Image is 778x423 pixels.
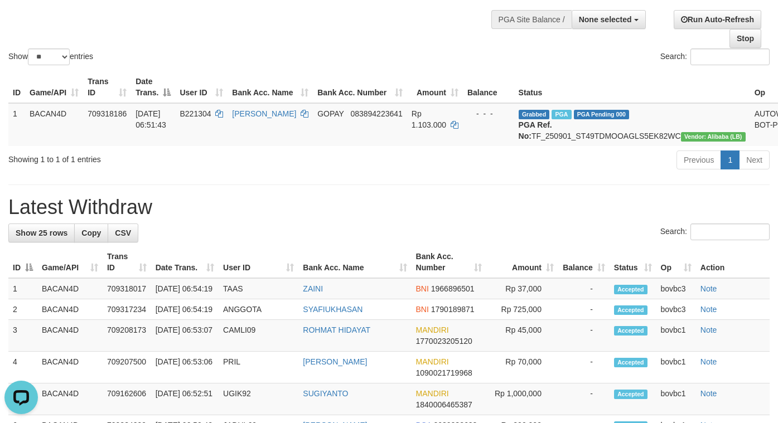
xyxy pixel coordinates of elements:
a: [PERSON_NAME] [303,357,367,366]
a: [PERSON_NAME] [232,109,296,118]
td: 709162606 [103,383,151,415]
span: BNI [416,305,429,314]
a: Copy [74,223,108,242]
input: Search: [690,223,770,240]
td: [DATE] 06:54:19 [151,278,219,299]
td: - [558,278,610,299]
span: Copy 1770023205120 to clipboard [416,337,472,346]
td: 4 [8,352,37,383]
h1: Latest Withdraw [8,196,770,218]
td: UGIK92 [219,383,298,415]
a: ROHMAT HIDAYAT [303,325,370,334]
th: Bank Acc. Number: activate to sort column ascending [412,246,487,278]
span: 709318186 [88,109,127,118]
div: PGA Site Balance / [491,10,572,29]
td: 1 [8,278,37,299]
span: Accepted [614,358,647,367]
span: CSV [115,228,131,237]
th: Bank Acc. Number: activate to sort column ascending [313,71,407,103]
td: BACAN4D [37,383,103,415]
td: PRIL [219,352,298,383]
th: Trans ID: activate to sort column ascending [83,71,131,103]
button: None selected [572,10,646,29]
th: Op: activate to sort column ascending [656,246,696,278]
span: Accepted [614,305,647,315]
label: Show entries [8,48,93,65]
td: Rp 70,000 [486,352,558,383]
th: Action [696,246,770,278]
span: Rp 1.103.000 [412,109,446,129]
td: TAAS [219,278,298,299]
th: Balance [463,71,514,103]
span: Marked by bovbc3 [552,110,571,119]
span: MANDIRI [416,325,449,334]
td: BACAN4D [37,278,103,299]
td: CAMLI09 [219,320,298,352]
button: Open LiveChat chat widget [4,4,38,38]
td: ANGGOTA [219,299,298,320]
select: Showentries [28,48,70,65]
td: [DATE] 06:53:06 [151,352,219,383]
span: PGA Pending [574,110,630,119]
th: Date Trans.: activate to sort column descending [131,71,175,103]
td: Rp 37,000 [486,278,558,299]
span: Accepted [614,326,647,336]
a: Note [700,284,717,293]
a: Next [739,150,770,169]
a: ZAINI [303,284,323,293]
td: BACAN4D [37,352,103,383]
td: 709318017 [103,278,151,299]
label: Search: [660,223,770,240]
td: bovbc1 [656,383,696,415]
th: Status [514,71,750,103]
div: Showing 1 to 1 of 1 entries [8,149,316,165]
td: bovbc1 [656,352,696,383]
th: Amount: activate to sort column ascending [486,246,558,278]
td: 709208173 [103,320,151,352]
span: BNI [416,284,429,293]
td: Rp 725,000 [486,299,558,320]
span: Accepted [614,285,647,294]
th: Bank Acc. Name: activate to sort column ascending [298,246,411,278]
td: bovbc1 [656,320,696,352]
td: Rp 45,000 [486,320,558,352]
span: Copy 1966896501 to clipboard [431,284,475,293]
th: Trans ID: activate to sort column ascending [103,246,151,278]
a: SUGIYANTO [303,389,348,398]
span: MANDIRI [416,357,449,366]
td: - [558,352,610,383]
a: Note [700,357,717,366]
td: BACAN4D [37,320,103,352]
span: Show 25 rows [16,228,67,237]
a: SYAFIUKHASAN [303,305,363,314]
td: - [558,320,610,352]
a: Note [700,305,717,314]
span: Copy 1790189871 to clipboard [431,305,475,314]
td: BACAN4D [25,103,83,146]
th: ID: activate to sort column descending [8,246,37,278]
a: Note [700,325,717,334]
span: GOPAY [317,109,344,118]
span: Accepted [614,390,647,399]
span: Grabbed [519,110,550,119]
td: 709207500 [103,352,151,383]
span: MANDIRI [416,389,449,398]
a: Stop [729,29,761,48]
td: [DATE] 06:52:51 [151,383,219,415]
td: [DATE] 06:53:07 [151,320,219,352]
td: BACAN4D [37,299,103,320]
td: - [558,383,610,415]
span: Copy 1840006465387 to clipboard [416,400,472,409]
a: CSV [108,223,138,242]
td: Rp 1,000,000 [486,383,558,415]
b: PGA Ref. No: [519,120,552,140]
td: bovbc3 [656,299,696,320]
span: Copy 083894223641 to clipboard [350,109,402,118]
span: [DATE] 06:51:43 [136,109,166,129]
a: 1 [721,150,740,169]
td: [DATE] 06:54:19 [151,299,219,320]
th: Date Trans.: activate to sort column ascending [151,246,219,278]
th: Balance: activate to sort column ascending [558,246,610,278]
td: 709317234 [103,299,151,320]
span: Vendor URL: https://dashboard.q2checkout.com/secure [681,132,746,142]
